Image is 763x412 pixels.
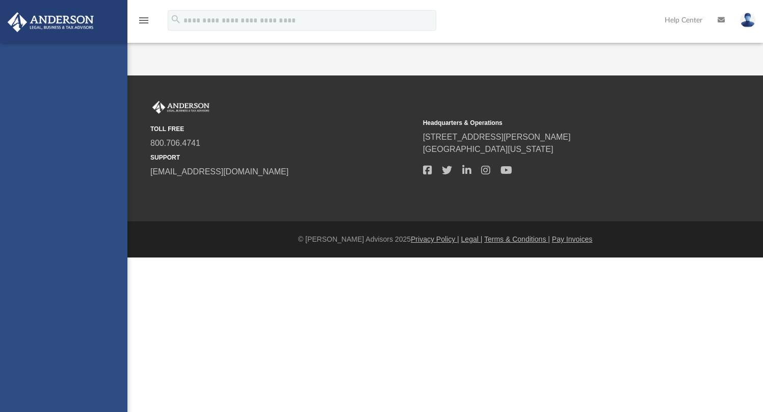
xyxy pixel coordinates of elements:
[423,118,689,127] small: Headquarters & Operations
[552,235,592,243] a: Pay Invoices
[150,153,416,162] small: SUPPORT
[127,234,763,245] div: © [PERSON_NAME] Advisors 2025
[170,14,181,25] i: search
[138,19,150,27] a: menu
[150,101,212,114] img: Anderson Advisors Platinum Portal
[411,235,459,243] a: Privacy Policy |
[484,235,550,243] a: Terms & Conditions |
[138,14,150,27] i: menu
[423,145,554,153] a: [GEOGRAPHIC_DATA][US_STATE]
[740,13,755,28] img: User Pic
[423,133,571,141] a: [STREET_ADDRESS][PERSON_NAME]
[5,12,97,32] img: Anderson Advisors Platinum Portal
[150,167,288,176] a: [EMAIL_ADDRESS][DOMAIN_NAME]
[461,235,483,243] a: Legal |
[150,139,200,147] a: 800.706.4741
[150,124,416,134] small: TOLL FREE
